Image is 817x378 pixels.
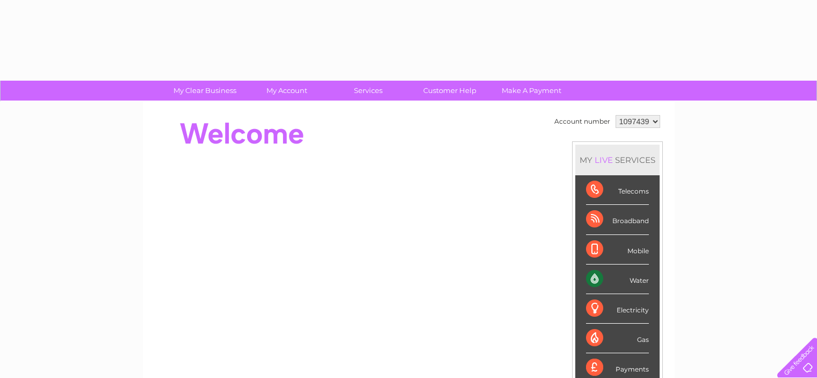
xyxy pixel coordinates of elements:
div: Gas [586,324,649,353]
a: Customer Help [406,81,494,101]
a: My Account [242,81,331,101]
a: Services [324,81,413,101]
div: Electricity [586,294,649,324]
td: Account number [552,112,613,131]
div: Telecoms [586,175,649,205]
div: Water [586,265,649,294]
div: Mobile [586,235,649,265]
div: MY SERVICES [575,145,660,175]
a: My Clear Business [161,81,249,101]
div: LIVE [592,155,615,165]
a: Make A Payment [487,81,576,101]
div: Broadband [586,205,649,234]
